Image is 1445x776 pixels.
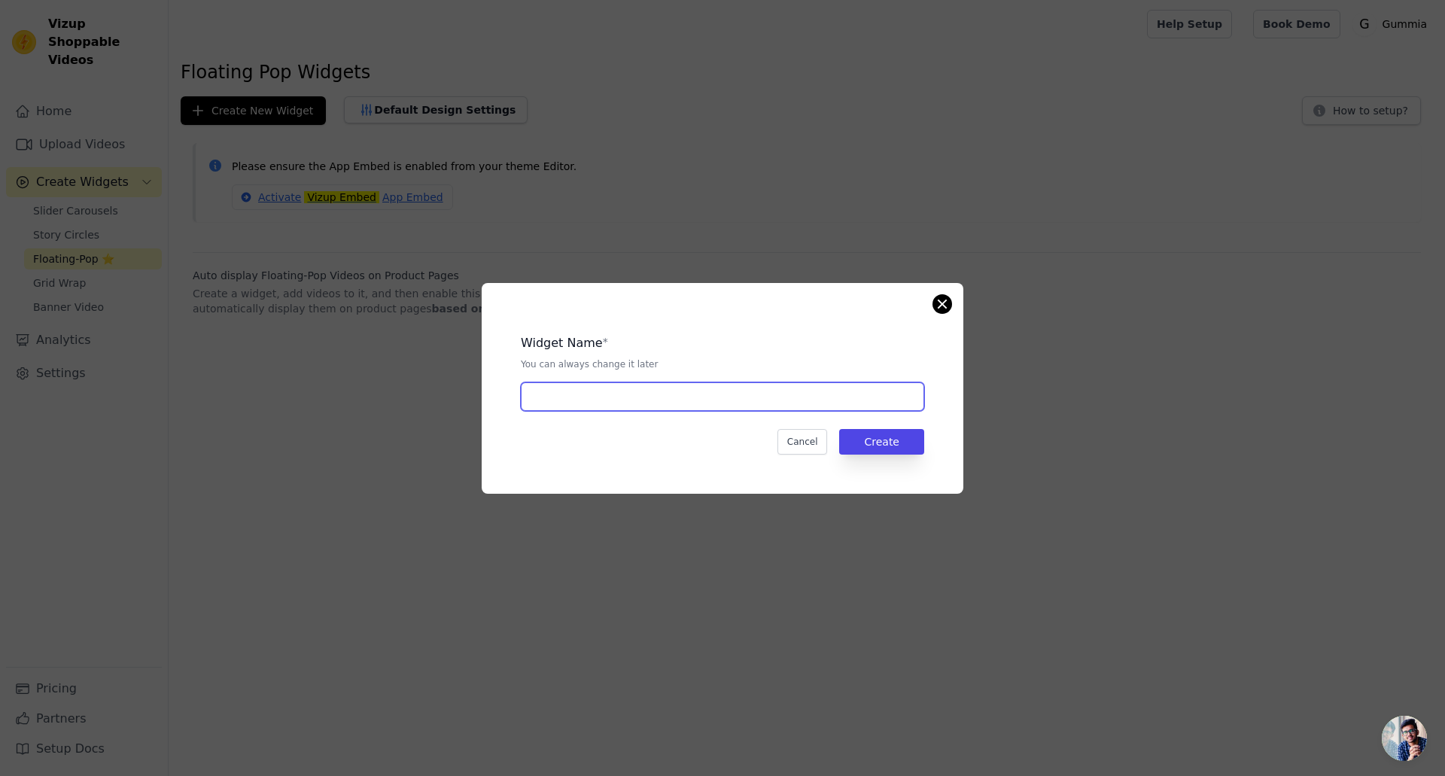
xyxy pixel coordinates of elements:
button: Close modal [933,295,951,313]
p: You can always change it later [521,358,924,370]
legend: Widget Name [521,334,603,352]
button: Create [839,429,924,455]
button: Cancel [777,429,828,455]
div: Open chat [1382,716,1427,761]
